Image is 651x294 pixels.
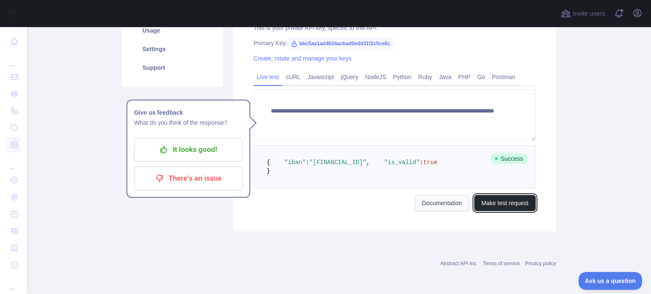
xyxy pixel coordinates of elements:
[287,37,394,50] span: bbc5aa1ad4634acbad0ed431f2c5ce8c
[525,261,556,267] a: Privacy policy
[436,70,455,84] a: Java
[559,7,607,20] button: Invite users
[134,107,242,118] h1: Give us feedback
[491,154,527,164] span: Success
[134,118,242,128] p: What do you think of the response?
[362,70,389,84] a: NodeJS
[384,159,420,166] span: "is_valid"
[474,70,489,84] a: Go
[132,40,213,58] a: Settings
[132,21,213,40] a: Usage
[579,272,643,290] iframe: Toggle Customer Support
[306,159,309,166] span: :
[7,154,20,171] div: ...
[573,9,605,19] span: Invite users
[366,159,370,166] span: ,
[282,70,304,84] a: cURL
[304,70,337,84] a: Javascript
[134,138,242,162] button: It looks good!
[440,261,478,267] a: Abstract API Inc.
[415,70,436,84] a: Ruby
[140,171,236,186] p: There's an issue
[474,195,536,211] button: Make test request
[483,261,520,267] a: Terms of service
[455,70,474,84] a: PHP
[415,195,469,211] a: Documentation
[337,70,362,84] a: jQuery
[140,143,236,157] p: It looks good!
[423,159,438,166] span: true
[267,168,270,174] span: }
[284,159,306,166] span: "iban"
[132,58,213,77] a: Support
[253,70,282,84] a: Live test
[253,24,536,32] div: This is your private API key, specific to this API.
[7,274,20,291] div: ...
[389,70,415,84] a: Python
[253,39,536,47] div: Primary Key:
[253,55,351,62] a: Create, rotate and manage your keys
[7,51,20,68] div: ...
[309,159,366,166] span: "[FINANCIAL_ID]"
[420,159,423,166] span: :
[267,159,270,166] span: {
[134,167,242,190] button: There's an issue
[489,70,519,84] a: Postman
